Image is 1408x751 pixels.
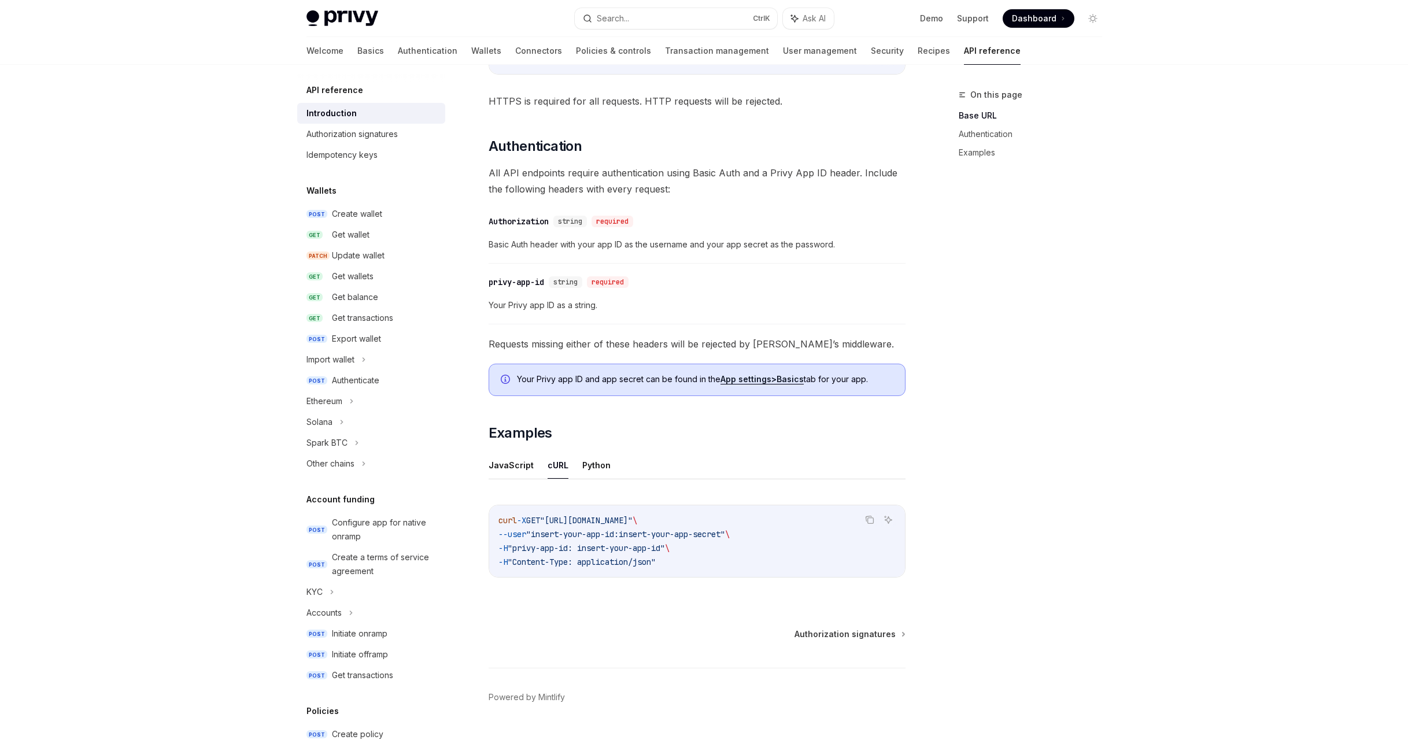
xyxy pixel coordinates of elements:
[306,184,337,198] h5: Wallets
[633,515,637,526] span: \
[306,526,327,534] span: POST
[306,293,323,302] span: GET
[306,560,327,569] span: POST
[297,145,445,165] a: Idempotency keys
[1084,9,1102,28] button: Toggle dark mode
[332,627,387,641] div: Initiate onramp
[1012,13,1056,24] span: Dashboard
[489,298,906,312] span: Your Privy app ID as a string.
[306,83,363,97] h5: API reference
[489,137,582,156] span: Authentication
[332,648,388,661] div: Initiate offramp
[332,269,374,283] div: Get wallets
[306,272,323,281] span: GET
[783,37,857,65] a: User management
[332,249,385,262] div: Update wallet
[665,37,769,65] a: Transaction management
[297,328,445,349] a: POSTExport wallet
[297,204,445,224] a: POSTCreate wallet
[306,704,339,718] h5: Policies
[398,37,457,65] a: Authentication
[489,424,552,442] span: Examples
[332,668,393,682] div: Get transactions
[306,671,327,680] span: POST
[306,630,327,638] span: POST
[489,452,534,479] button: JavaScript
[498,515,517,526] span: curl
[489,336,906,352] span: Requests missing either of these headers will be rejected by [PERSON_NAME]’s middleware.
[959,125,1111,143] a: Authentication
[526,515,540,526] span: GET
[297,245,445,266] a: PATCHUpdate wallet
[592,216,633,227] div: required
[306,251,330,260] span: PATCH
[489,216,549,227] div: Authorization
[862,512,877,527] button: Copy the contents from the code block
[582,452,611,479] button: Python
[597,12,629,25] div: Search...
[332,727,383,741] div: Create policy
[957,13,989,24] a: Support
[794,628,896,640] span: Authorization signatures
[783,8,834,29] button: Ask AI
[332,207,382,221] div: Create wallet
[508,557,656,567] span: "Content-Type: application/json"
[306,585,323,599] div: KYC
[548,452,568,479] button: cURL
[306,231,323,239] span: GET
[332,550,438,578] div: Create a terms of service agreement
[332,311,393,325] div: Get transactions
[306,394,342,408] div: Ethereum
[665,543,670,553] span: \
[1003,9,1074,28] a: Dashboard
[306,650,327,659] span: POST
[297,103,445,124] a: Introduction
[725,529,730,539] span: \
[489,276,544,288] div: privy-app-id
[306,730,327,739] span: POST
[306,606,342,620] div: Accounts
[526,529,725,539] span: "insert-your-app-id:insert-your-app-secret"
[964,37,1021,65] a: API reference
[306,335,327,343] span: POST
[297,623,445,644] a: POSTInitiate onramp
[297,665,445,686] a: POSTGet transactions
[558,217,582,226] span: string
[871,37,904,65] a: Security
[306,376,327,385] span: POST
[297,370,445,391] a: POSTAuthenticate
[306,353,354,367] div: Import wallet
[489,691,565,703] a: Powered by Mintlify
[720,374,771,384] strong: App settings
[553,278,578,287] span: string
[489,93,906,109] span: HTTPS is required for all requests. HTTP requests will be rejected.
[515,37,562,65] a: Connectors
[920,13,943,24] a: Demo
[517,373,893,385] span: Your Privy app ID and app secret can be found in the tab for your app.
[332,373,379,387] div: Authenticate
[306,127,398,141] div: Authorization signatures
[881,512,896,527] button: Ask AI
[297,724,445,745] a: POSTCreate policy
[753,14,770,23] span: Ctrl K
[357,37,384,65] a: Basics
[498,529,526,539] span: --user
[297,308,445,328] a: GETGet transactions
[297,266,445,287] a: GETGet wallets
[306,436,348,450] div: Spark BTC
[720,374,804,384] a: App settings>Basics
[501,375,512,386] svg: Info
[306,415,332,429] div: Solana
[970,88,1022,102] span: On this page
[306,148,378,162] div: Idempotency keys
[306,10,378,27] img: light logo
[332,228,369,242] div: Get wallet
[959,106,1111,125] a: Base URL
[498,557,508,567] span: -H
[794,628,904,640] a: Authorization signatures
[540,515,633,526] span: "[URL][DOMAIN_NAME]"
[297,644,445,665] a: POSTInitiate offramp
[297,287,445,308] a: GETGet balance
[803,13,826,24] span: Ask AI
[576,37,651,65] a: Policies & controls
